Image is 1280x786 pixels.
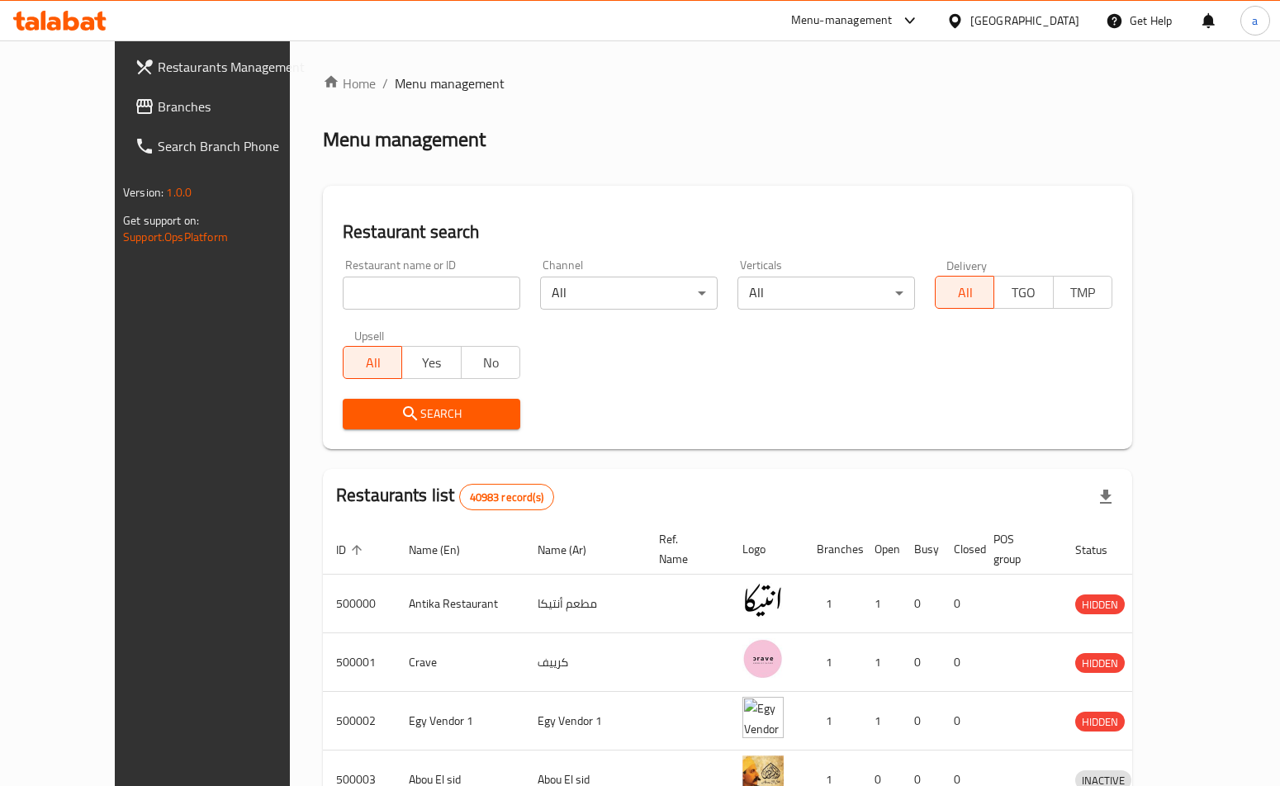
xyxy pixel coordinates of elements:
td: 0 [941,692,980,750]
img: Egy Vendor 1 [742,697,784,738]
th: Logo [729,524,804,575]
button: Search [343,399,520,429]
span: HIDDEN [1075,595,1125,614]
td: كرييف [524,633,646,692]
button: No [461,346,520,379]
div: HIDDEN [1075,653,1125,673]
h2: Restaurants list [336,483,554,510]
div: Export file [1086,477,1126,517]
td: 1 [861,575,901,633]
th: Branches [804,524,861,575]
td: مطعم أنتيكا [524,575,646,633]
td: Egy Vendor 1 [524,692,646,750]
span: Restaurants Management [158,57,315,77]
span: Version: [123,182,164,203]
div: HIDDEN [1075,594,1125,614]
td: 0 [901,575,941,633]
button: All [343,346,402,379]
span: 1.0.0 [166,182,192,203]
span: TMP [1060,281,1106,305]
img: Antika Restaurant [742,580,784,621]
span: Menu management [395,73,505,93]
div: [GEOGRAPHIC_DATA] [970,12,1079,30]
span: Status [1075,540,1129,560]
td: 0 [901,692,941,750]
td: 500001 [323,633,396,692]
div: Menu-management [791,11,893,31]
span: ID [336,540,367,560]
span: Search Branch Phone [158,136,315,156]
h2: Restaurant search [343,220,1112,244]
td: Crave [396,633,524,692]
span: Name (Ar) [538,540,608,560]
td: 1 [804,575,861,633]
span: a [1252,12,1258,30]
span: 40983 record(s) [460,490,553,505]
td: Antika Restaurant [396,575,524,633]
span: No [468,351,514,375]
span: HIDDEN [1075,654,1125,673]
span: HIDDEN [1075,713,1125,732]
a: Branches [121,87,329,126]
span: Name (En) [409,540,481,560]
button: Yes [401,346,461,379]
img: Crave [742,638,784,679]
td: 0 [941,575,980,633]
button: TMP [1053,276,1112,309]
td: 500000 [323,575,396,633]
div: All [737,277,915,310]
button: TGO [993,276,1053,309]
label: Upsell [354,329,385,341]
nav: breadcrumb [323,73,1132,93]
span: Ref. Name [659,529,709,569]
li: / [382,73,388,93]
span: Get support on: [123,210,199,231]
td: 1 [861,633,901,692]
span: All [942,281,988,305]
div: All [540,277,718,310]
span: Yes [409,351,454,375]
td: 0 [901,633,941,692]
a: Home [323,73,376,93]
span: Branches [158,97,315,116]
span: All [350,351,396,375]
span: POS group [993,529,1042,569]
div: Total records count [459,484,554,510]
span: Search [356,404,507,424]
th: Closed [941,524,980,575]
td: 1 [861,692,901,750]
td: 500002 [323,692,396,750]
td: 1 [804,633,861,692]
td: 0 [941,633,980,692]
a: Search Branch Phone [121,126,329,166]
a: Support.OpsPlatform [123,226,228,248]
h2: Menu management [323,126,486,153]
button: All [935,276,994,309]
input: Search for restaurant name or ID.. [343,277,520,310]
span: TGO [1001,281,1046,305]
label: Delivery [946,259,988,271]
a: Restaurants Management [121,47,329,87]
td: 1 [804,692,861,750]
td: Egy Vendor 1 [396,692,524,750]
th: Open [861,524,901,575]
th: Busy [901,524,941,575]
